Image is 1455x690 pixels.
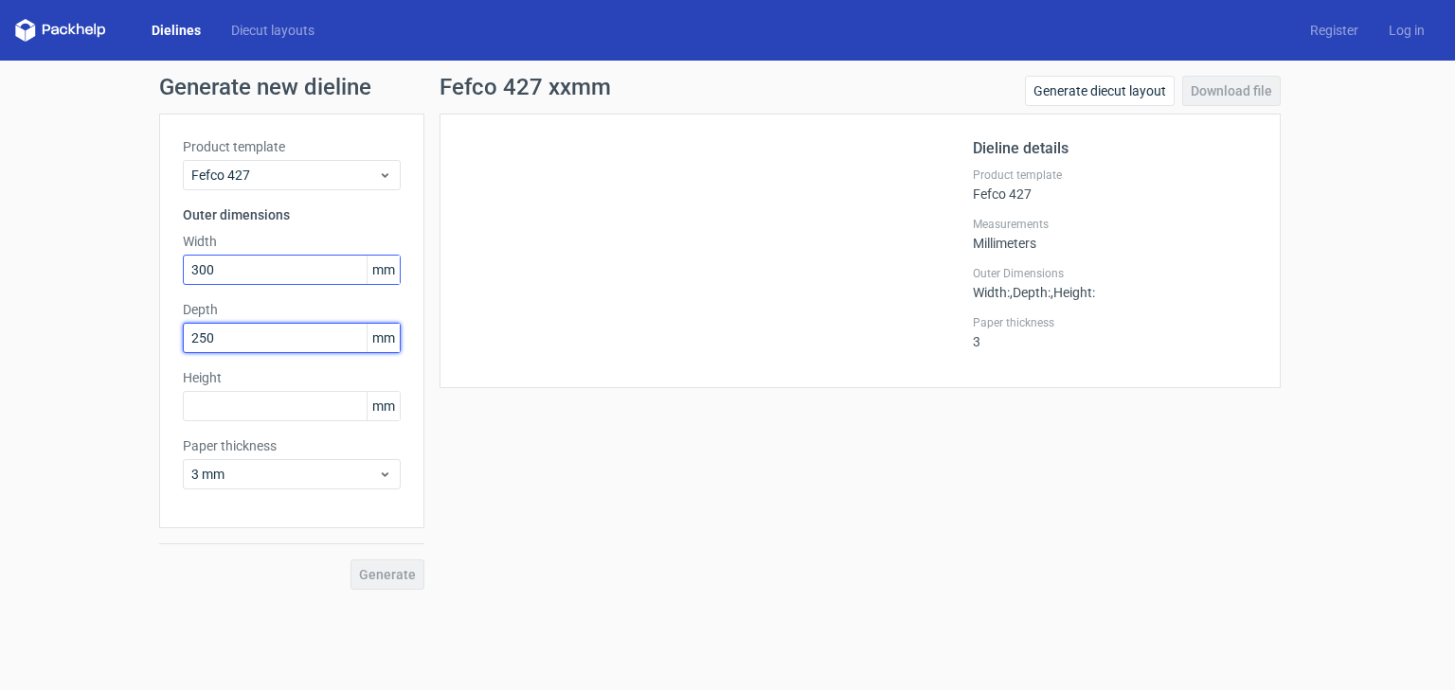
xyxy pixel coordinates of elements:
[1051,285,1095,300] span: , Height :
[367,324,400,352] span: mm
[183,232,401,251] label: Width
[216,21,330,40] a: Diecut layouts
[973,217,1257,251] div: Millimeters
[367,392,400,420] span: mm
[440,76,611,98] h1: Fefco 427 xxmm
[367,256,400,284] span: mm
[973,168,1257,183] label: Product template
[191,465,378,484] span: 3 mm
[973,217,1257,232] label: Measurements
[1295,21,1374,40] a: Register
[159,76,1296,98] h1: Generate new dieline
[183,368,401,387] label: Height
[973,266,1257,281] label: Outer Dimensions
[183,300,401,319] label: Depth
[1374,21,1440,40] a: Log in
[191,166,378,185] span: Fefco 427
[136,21,216,40] a: Dielines
[973,315,1257,330] label: Paper thickness
[973,168,1257,202] div: Fefco 427
[973,315,1257,349] div: 3
[973,137,1257,160] h2: Dieline details
[1010,285,1051,300] span: , Depth :
[183,137,401,156] label: Product template
[1025,76,1175,106] a: Generate diecut layout
[183,436,401,455] label: Paper thickness
[183,205,401,224] h3: Outer dimensions
[973,285,1010,300] span: Width :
